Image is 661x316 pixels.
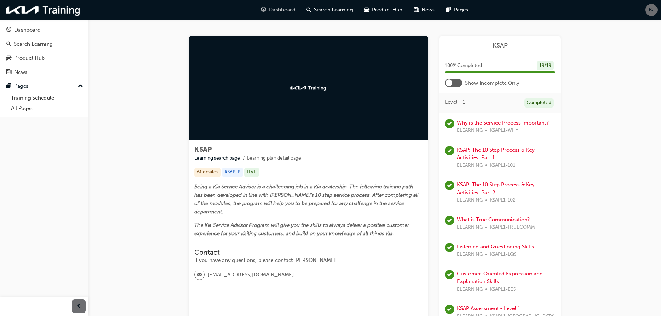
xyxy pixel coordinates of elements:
span: Pages [454,6,468,14]
span: learningRecordVerb_PASS-icon [445,181,454,190]
span: ELEARNING [457,285,483,293]
a: All Pages [8,103,86,114]
span: learningRecordVerb_PASS-icon [445,270,454,279]
span: KSAP [194,145,212,153]
span: Show Incomplete Only [465,79,519,87]
img: kia-training [289,85,328,92]
a: Why is the Service Process Important? [457,120,549,126]
a: Learning search page [194,155,240,161]
li: Learning plan detail page [247,154,301,162]
a: pages-iconPages [440,3,474,17]
a: What is True Communication? [457,216,530,223]
div: Aftersales [194,168,221,177]
span: 100 % Completed [445,62,482,70]
span: ELEARNING [457,250,483,258]
span: pages-icon [6,83,11,89]
span: guage-icon [6,27,11,33]
span: guage-icon [261,6,266,14]
a: news-iconNews [408,3,440,17]
span: prev-icon [76,302,82,311]
span: ELEARNING [457,196,483,204]
a: Listening and Questioning Skills [457,244,534,250]
a: KSAP: The 10 Step Process & Key Activities: Part 2 [457,181,535,196]
span: learningRecordVerb_PASS-icon [445,216,454,225]
a: Customer-Oriented Expression and Explanation Skills [457,271,543,285]
span: ELEARNING [457,223,483,231]
span: ELEARNING [457,127,483,135]
div: KSAPLP [222,168,243,177]
span: KSAPL1-101 [490,162,515,170]
div: Pages [14,82,28,90]
a: News [3,66,86,79]
span: ELEARNING [457,162,483,170]
span: Dashboard [269,6,295,14]
a: KSAP [445,42,555,50]
span: learningRecordVerb_PASS-icon [445,146,454,155]
button: Pages [3,80,86,93]
div: If you have any questions, please contact [PERSON_NAME]. [194,256,423,264]
button: BJ [645,4,658,16]
span: BJ [649,6,655,14]
span: news-icon [6,69,11,76]
div: LIVE [244,168,259,177]
a: Product Hub [3,52,86,65]
a: car-iconProduct Hub [358,3,408,17]
span: KSAPL1-LQS [490,250,516,258]
div: Dashboard [14,26,41,34]
span: The Kia Service Advisor Program will give you the skills to always deliver a positive customer ex... [194,222,410,237]
span: learningRecordVerb_PASS-icon [445,119,454,128]
span: car-icon [6,55,11,61]
span: KSAPL1-TRUECOMM [490,223,535,231]
span: learningRecordVerb_PASS-icon [445,243,454,252]
button: DashboardSearch LearningProduct HubNews [3,22,86,80]
a: guage-iconDashboard [255,3,301,17]
span: Level - 1 [445,98,465,106]
span: search-icon [306,6,311,14]
span: pages-icon [446,6,451,14]
span: KSAPL1-WHY [490,127,518,135]
span: search-icon [6,41,11,48]
div: Product Hub [14,54,45,62]
a: Dashboard [3,24,86,36]
span: [EMAIL_ADDRESS][DOMAIN_NAME] [207,271,294,279]
span: learningRecordVerb_PASS-icon [445,305,454,314]
span: email-icon [197,271,202,280]
span: News [422,6,435,14]
a: Search Learning [3,38,86,51]
a: search-iconSearch Learning [301,3,358,17]
a: KSAP Assessment - Level 1 [457,305,520,311]
span: car-icon [364,6,369,14]
span: up-icon [78,82,83,91]
div: 19 / 19 [537,61,554,70]
h3: Contact [194,248,423,256]
span: Product Hub [372,6,402,14]
div: News [14,68,27,76]
span: KSAPL1-102 [490,196,516,204]
span: Being a Kia Service Advisor is a challenging job in a Kia dealership. The following training path... [194,183,420,215]
span: Search Learning [314,6,353,14]
img: kia-training [3,3,83,17]
span: KSAPL1-EES [490,285,516,293]
div: Search Learning [14,40,53,48]
div: Completed [524,98,554,108]
a: Training Schedule [8,93,86,103]
a: KSAP: The 10 Step Process & Key Activities: Part 1 [457,147,535,161]
span: news-icon [414,6,419,14]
